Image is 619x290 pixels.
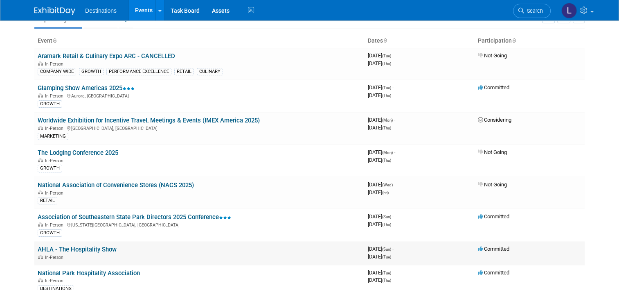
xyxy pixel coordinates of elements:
span: [DATE] [368,189,389,195]
a: The Lodging Conference 2025 [38,149,118,156]
span: Search [524,8,543,14]
span: Considering [478,117,511,123]
div: MARKETING [38,133,68,140]
span: Not Going [478,52,507,59]
th: Dates [365,34,475,48]
span: (Thu) [382,93,391,98]
a: Sort by Start Date [383,37,387,44]
a: Sort by Event Name [52,37,56,44]
span: [DATE] [368,52,394,59]
a: Glamping Show Americas 2025 [38,84,135,92]
img: In-Person Event [38,190,43,195]
span: [DATE] [368,84,394,91]
span: In-Person [45,158,66,163]
span: In-Person [45,93,66,99]
span: [DATE] [368,270,394,276]
div: Aurora, [GEOGRAPHIC_DATA] [38,92,361,99]
div: RETAIL [38,197,57,204]
span: (Wed) [382,183,393,187]
span: In-Person [45,61,66,67]
span: Not Going [478,149,507,155]
span: [DATE] [368,157,391,163]
span: - [392,52,394,59]
div: GROWTH [38,165,62,172]
span: [DATE] [368,125,391,131]
span: - [394,149,395,155]
img: In-Person Event [38,126,43,130]
span: - [392,84,394,91]
div: GROWTH [38,229,62,237]
span: (Mon) [382,118,393,122]
span: In-Person [45,278,66,283]
span: Not Going [478,181,507,188]
span: [DATE] [368,117,395,123]
span: [DATE] [368,221,391,227]
a: Association of Southeastern State Park Directors 2025 Conference [38,213,231,221]
div: GROWTH [38,100,62,108]
span: [DATE] [368,254,391,260]
span: In-Person [45,222,66,228]
img: ExhibitDay [34,7,75,15]
span: - [394,181,395,188]
img: In-Person Event [38,222,43,227]
div: CULINARY [197,68,223,75]
a: Worldwide Exhibition for Incentive Travel, Meetings & Events (IMEX America 2025) [38,117,260,124]
span: (Thu) [382,158,391,163]
th: Participation [475,34,585,48]
span: In-Person [45,255,66,260]
th: Event [34,34,365,48]
span: (Mon) [382,150,393,155]
div: COMPANY WIDE [38,68,76,75]
span: (Tue) [382,54,391,58]
span: [DATE] [368,149,395,155]
span: Committed [478,213,509,220]
img: In-Person Event [38,93,43,97]
a: Search [513,4,551,18]
span: - [394,117,395,123]
span: (Sun) [382,247,391,251]
a: Aramark Retail & Culinary Expo ARC - CANCELLED [38,52,175,60]
span: (Fri) [382,190,389,195]
span: Destinations [85,7,117,14]
span: Committed [478,84,509,91]
a: Sort by Participation Type [512,37,516,44]
span: Committed [478,246,509,252]
div: PERFORMANCE EXCELLENCE [106,68,171,75]
div: [US_STATE][GEOGRAPHIC_DATA], [GEOGRAPHIC_DATA] [38,221,361,228]
span: Committed [478,270,509,276]
span: (Tue) [382,271,391,275]
span: - [392,270,394,276]
img: In-Person Event [38,255,43,259]
span: In-Person [45,190,66,196]
span: - [392,213,394,220]
span: (Sun) [382,215,391,219]
span: (Thu) [382,61,391,66]
img: In-Person Event [38,278,43,282]
span: (Thu) [382,222,391,227]
div: RETAIL [174,68,194,75]
span: (Thu) [382,126,391,130]
span: In-Person [45,126,66,131]
span: (Thu) [382,278,391,283]
span: - [392,246,394,252]
span: [DATE] [368,213,394,220]
span: (Tue) [382,86,391,90]
a: AHLA - The Hospitality Show [38,246,117,253]
span: [DATE] [368,60,391,66]
span: [DATE] [368,92,391,98]
div: GROWTH [79,68,104,75]
div: [GEOGRAPHIC_DATA], [GEOGRAPHIC_DATA] [38,125,361,131]
img: In-Person Event [38,61,43,66]
a: National Park Hospitality Association [38,270,140,277]
span: [DATE] [368,181,395,188]
a: National Association of Convenience Stores (NACS 2025) [38,181,194,189]
span: [DATE] [368,277,391,283]
span: [DATE] [368,246,394,252]
span: (Tue) [382,255,391,259]
img: Lauren Herod [561,3,577,18]
img: In-Person Event [38,158,43,162]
